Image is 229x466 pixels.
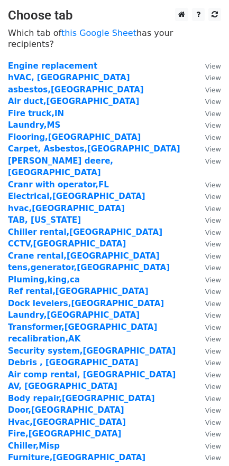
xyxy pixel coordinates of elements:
[195,180,221,189] a: View
[195,370,221,379] a: View
[205,288,221,296] small: View
[205,324,221,331] small: View
[8,132,141,142] a: Flooring,[GEOGRAPHIC_DATA]
[195,120,221,130] a: View
[8,156,113,178] a: [PERSON_NAME] deere,[GEOGRAPHIC_DATA]
[205,229,221,236] small: View
[195,132,221,142] a: View
[8,8,221,23] h3: Choose tab
[8,215,81,225] a: TAB, [US_STATE]
[205,193,221,201] small: View
[195,85,221,94] a: View
[8,322,157,332] strong: Transformer,[GEOGRAPHIC_DATA]
[8,394,155,403] strong: Body repair,[GEOGRAPHIC_DATA]
[205,383,221,391] small: View
[8,73,130,82] a: hVAC, [GEOGRAPHIC_DATA]
[205,121,221,129] small: View
[205,264,221,272] small: View
[205,276,221,284] small: View
[8,27,221,50] p: Which tab of has your recipients?
[8,251,160,261] a: Crane rental,[GEOGRAPHIC_DATA]
[61,28,136,38] a: this Google Sheet
[195,358,221,367] a: View
[8,192,145,201] a: Electrical,[GEOGRAPHIC_DATA]
[195,394,221,403] a: View
[205,430,221,438] small: View
[8,85,144,94] strong: asbestos,[GEOGRAPHIC_DATA]
[205,205,221,213] small: View
[195,109,221,118] a: View
[8,346,176,356] a: Security system,[GEOGRAPHIC_DATA]
[195,227,221,237] a: View
[205,395,221,403] small: View
[195,251,221,261] a: View
[8,239,126,249] a: CCTV,[GEOGRAPHIC_DATA]
[195,144,221,154] a: View
[8,453,145,462] a: Furniture,[GEOGRAPHIC_DATA]
[205,252,221,260] small: View
[205,442,221,450] small: View
[195,287,221,296] a: View
[8,180,109,189] strong: Cranr with operator,FL
[195,192,221,201] a: View
[205,454,221,462] small: View
[8,263,170,272] strong: tens,generator,[GEOGRAPHIC_DATA]
[8,405,124,415] a: Door,[GEOGRAPHIC_DATA]
[195,156,221,166] a: View
[205,110,221,118] small: View
[205,145,221,153] small: View
[8,382,117,391] a: AV, [GEOGRAPHIC_DATA]
[8,144,180,154] a: Carpet, Asbestos,[GEOGRAPHIC_DATA]
[195,239,221,249] a: View
[8,310,140,320] a: Laundry,[GEOGRAPHIC_DATA]
[8,417,126,427] a: Hvac,[GEOGRAPHIC_DATA]
[205,406,221,414] small: View
[8,109,64,118] a: Fire truck,IN
[205,335,221,343] small: View
[195,263,221,272] a: View
[205,300,221,308] small: View
[8,275,80,284] a: Pluming,king,ca
[8,358,139,367] strong: Debris , [GEOGRAPHIC_DATA]
[205,240,221,248] small: View
[195,334,221,344] a: View
[8,204,125,213] strong: hvac,[GEOGRAPHIC_DATA]
[8,429,121,439] a: Fire,[GEOGRAPHIC_DATA]
[8,120,60,130] a: Laundry,MS
[8,441,60,451] a: Chiller,Misp
[195,429,221,439] a: View
[195,382,221,391] a: View
[195,73,221,82] a: View
[8,370,176,379] a: Air comp rental, [GEOGRAPHIC_DATA]
[8,227,162,237] a: Chiller rental,[GEOGRAPHIC_DATA]
[8,287,149,296] a: Ref rental,[GEOGRAPHIC_DATA]
[195,61,221,71] a: View
[205,419,221,426] small: View
[195,417,221,427] a: View
[195,97,221,106] a: View
[8,97,139,106] a: Air duct,[GEOGRAPHIC_DATA]
[8,299,164,308] a: Dock levelers,[GEOGRAPHIC_DATA]
[205,134,221,141] small: View
[205,311,221,319] small: View
[195,310,221,320] a: View
[195,204,221,213] a: View
[205,157,221,165] small: View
